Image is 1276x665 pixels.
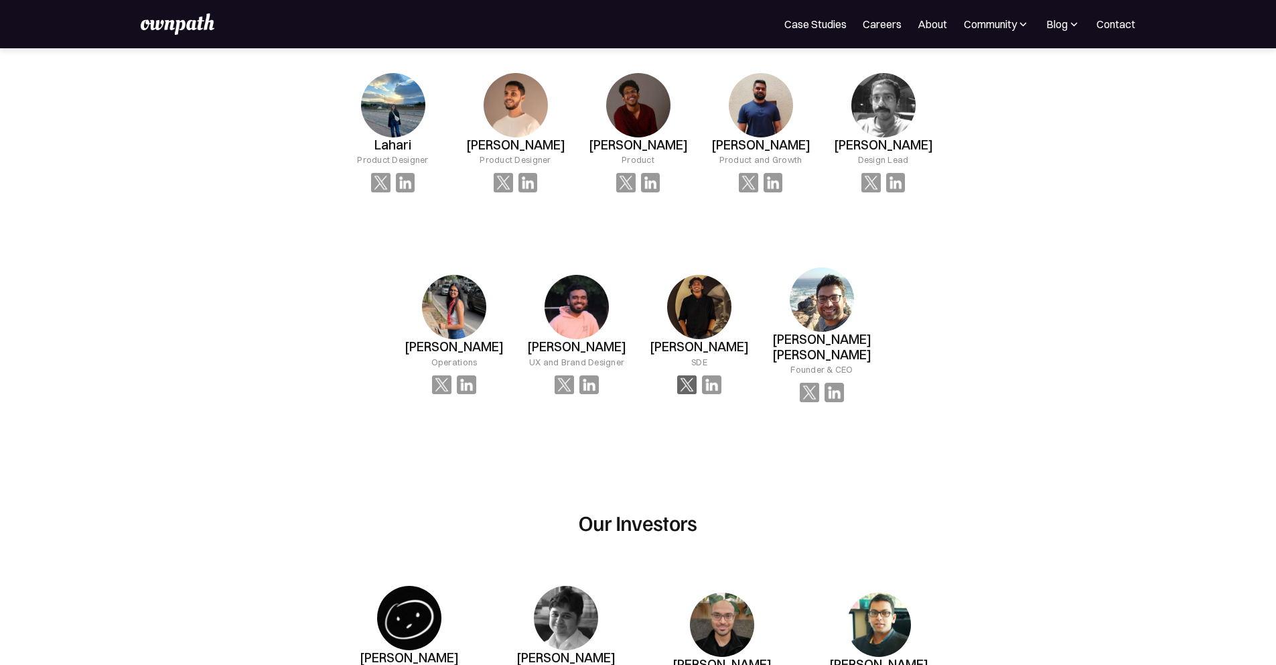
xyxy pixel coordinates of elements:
[374,137,411,153] h3: Lahari
[918,16,947,32] a: About
[1046,16,1068,32] div: Blog
[964,16,1017,32] div: Community
[784,16,847,32] a: Case Studies
[1046,16,1080,32] div: Blog
[529,355,624,369] div: UX and Brand Designer
[480,153,551,166] div: Product Designer
[579,509,697,535] h2: Our Investors
[357,153,428,166] div: Product Designer
[691,355,707,369] div: SDE
[719,153,802,166] div: Product and Growth
[527,339,626,355] h3: [PERSON_NAME]
[466,137,565,153] h3: [PERSON_NAME]
[834,137,933,153] h3: [PERSON_NAME]
[711,137,810,153] h3: [PERSON_NAME]
[589,137,688,153] h3: [PERSON_NAME]
[963,16,1030,32] div: Community
[1096,16,1135,32] a: Contact
[622,153,654,166] div: Product
[650,339,749,355] h3: [PERSON_NAME]
[790,363,853,376] div: Founder & CEO
[863,16,902,32] a: Careers
[761,332,883,363] h3: [PERSON_NAME] [PERSON_NAME]
[858,153,909,166] div: Design Lead
[405,339,504,355] h3: [PERSON_NAME]
[431,355,478,369] div: Operations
